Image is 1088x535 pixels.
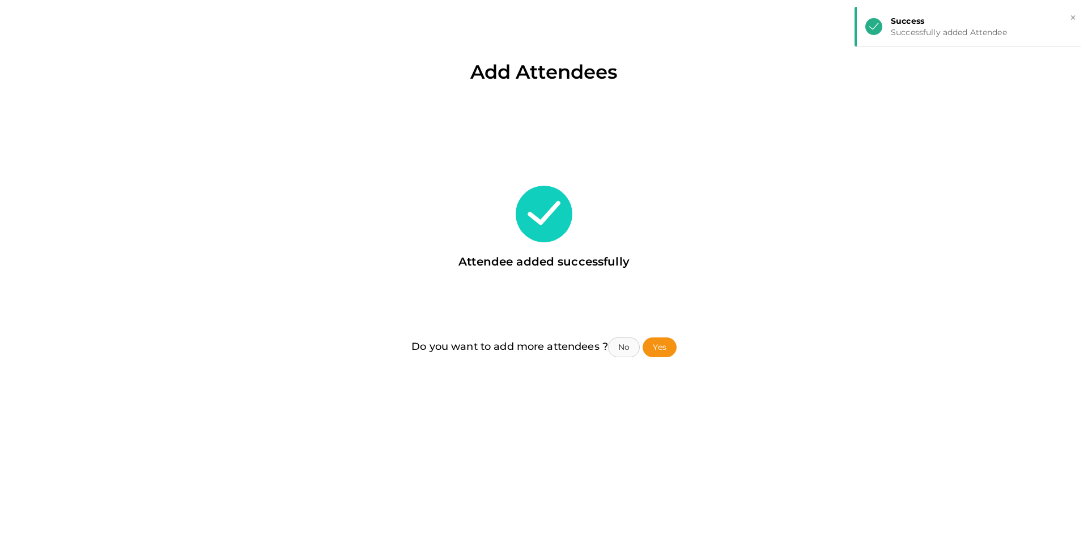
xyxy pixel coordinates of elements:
[891,15,1073,27] div: Success
[458,255,630,268] span: Attendee added successfully
[153,269,935,357] div: Do you want to add more attendees ?
[891,27,1073,38] div: Successfully added Attendee
[1069,11,1077,24] button: ×
[643,337,676,357] button: Yes
[516,186,572,242] img: tick-success.svg
[470,58,618,87] label: Add Attendees
[608,337,640,357] button: No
